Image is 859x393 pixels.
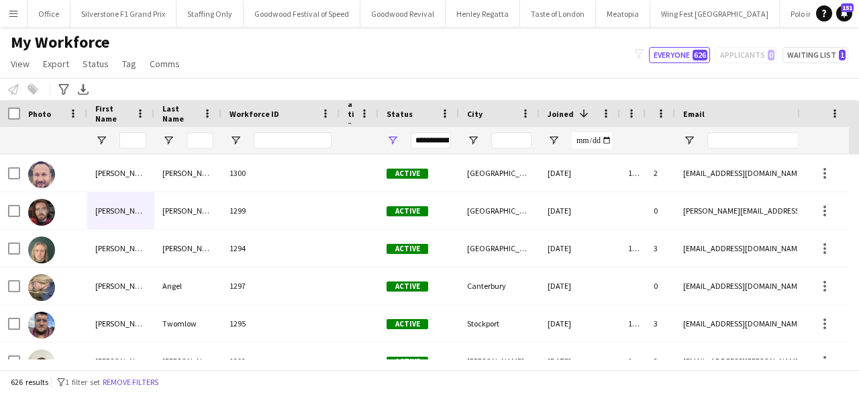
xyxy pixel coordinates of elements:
[620,230,646,267] div: 1 day
[5,55,35,73] a: View
[693,50,707,60] span: 626
[387,206,428,216] span: Active
[540,155,620,191] div: [DATE]
[839,50,846,60] span: 1
[650,1,780,27] button: Wing Fest [GEOGRAPHIC_DATA]
[87,230,154,267] div: [PERSON_NAME]
[646,343,675,380] div: 3
[221,192,340,229] div: 1299
[675,267,827,304] div: [EMAIL_ADDRESS][DOMAIN_NAME]
[154,305,221,342] div: Twomlow
[28,236,55,263] img: James Cunnane
[117,55,142,73] a: Tag
[28,199,55,226] img: Truman Baker
[459,343,540,380] div: [PERSON_NAME]
[841,3,854,12] span: 151
[221,267,340,304] div: 1297
[95,134,107,146] button: Open Filter Menu
[87,343,154,380] div: [PERSON_NAME]
[683,109,705,119] span: Email
[87,267,154,304] div: [PERSON_NAME]
[780,1,853,27] button: Polo in the Park
[221,230,340,267] div: 1294
[95,103,130,124] span: First Name
[122,58,136,70] span: Tag
[459,305,540,342] div: Stockport
[646,192,675,229] div: 0
[646,155,675,191] div: 2
[675,305,827,342] div: [EMAIL_ADDRESS][DOMAIN_NAME]
[387,281,428,292] span: Active
[649,47,710,63] button: Everyone626
[548,134,560,146] button: Open Filter Menu
[675,343,827,380] div: [EMAIL_ADDRESS][PERSON_NAME][DOMAIN_NAME]
[387,109,413,119] span: Status
[244,1,360,27] button: Goodwood Festival of Speed
[387,134,399,146] button: Open Filter Menu
[221,155,340,191] div: 1300
[782,47,848,63] button: Waiting list1
[459,192,540,229] div: [GEOGRAPHIC_DATA]
[11,58,30,70] span: View
[540,230,620,267] div: [DATE]
[387,169,428,179] span: Active
[187,132,213,148] input: Last Name Filter Input
[28,161,55,188] img: Dale Winton
[56,81,72,97] app-action-btn: Advanced filters
[38,55,74,73] a: Export
[836,5,852,21] a: 151
[707,132,819,148] input: Email Filter Input
[387,319,428,329] span: Active
[459,267,540,304] div: Canterbury
[254,132,332,148] input: Workforce ID Filter Input
[683,134,695,146] button: Open Filter Menu
[150,58,180,70] span: Comms
[144,55,185,73] a: Comms
[119,132,146,148] input: First Name Filter Input
[646,230,675,267] div: 3
[675,230,827,267] div: [EMAIL_ADDRESS][DOMAIN_NAME]
[100,375,161,390] button: Remove filters
[70,1,176,27] button: Silverstone F1 Grand Prix
[176,1,244,27] button: Staffing Only
[162,134,174,146] button: Open Filter Menu
[548,109,574,119] span: Joined
[540,305,620,342] div: [DATE]
[387,357,428,367] span: Active
[221,305,340,342] div: 1295
[162,103,197,124] span: Last Name
[540,343,620,380] div: [DATE]
[467,134,479,146] button: Open Filter Menu
[467,109,483,119] span: City
[28,1,70,27] button: Office
[87,305,154,342] div: [PERSON_NAME]
[459,155,540,191] div: [GEOGRAPHIC_DATA]
[77,55,114,73] a: Status
[572,132,612,148] input: Joined Filter Input
[87,155,154,191] div: [PERSON_NAME]
[11,32,109,52] span: My Workforce
[87,192,154,229] div: [PERSON_NAME]
[83,58,109,70] span: Status
[28,349,55,376] img: Noah Gildea
[154,343,221,380] div: [PERSON_NAME]
[43,58,69,70] span: Export
[675,155,827,191] div: [EMAIL_ADDRESS][DOMAIN_NAME]
[65,377,100,387] span: 1 filter set
[646,267,675,304] div: 0
[620,155,646,191] div: 1 day
[520,1,596,27] button: Taste of London
[154,267,221,304] div: Angel
[154,155,221,191] div: [PERSON_NAME]
[620,343,646,380] div: 1 day
[491,132,532,148] input: City Filter Input
[360,1,446,27] button: Goodwood Revival
[221,343,340,380] div: 1293
[28,274,55,301] img: Leanne Angel
[646,305,675,342] div: 3
[540,192,620,229] div: [DATE]
[348,89,354,139] span: Rating
[459,230,540,267] div: [GEOGRAPHIC_DATA]
[28,312,55,339] img: Luke Twomlow
[387,244,428,254] span: Active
